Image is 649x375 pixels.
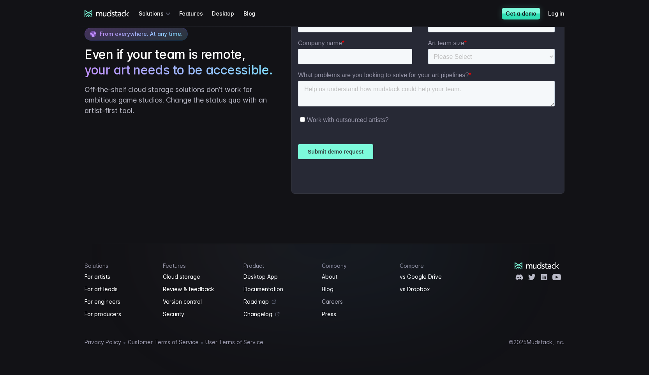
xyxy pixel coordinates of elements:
a: Log in [548,6,574,21]
a: About [322,272,391,281]
a: Review & feedback [163,285,235,294]
span: your art needs to be accessible. [85,62,272,78]
a: Security [163,310,235,319]
span: From everywhere. At any time. [100,30,183,37]
a: Version control [163,297,235,306]
h4: Solutions [85,262,153,269]
h4: Company [322,262,391,269]
span: • [123,338,126,346]
a: Desktop [212,6,243,21]
a: Cloud storage [163,272,235,281]
h4: Features [163,262,235,269]
a: Privacy Policy [85,338,121,347]
a: For engineers [85,297,153,306]
a: Blog [243,6,265,21]
a: mudstack logo [85,10,129,17]
a: Customer Terms of Service [128,338,199,347]
a: For artists [85,272,153,281]
div: © 2025 Mudstack, Inc. [509,339,564,345]
a: Documentation [243,285,312,294]
a: vs Google Drive [400,272,469,281]
a: Press [322,310,391,319]
h4: Product [243,262,312,269]
h2: Even if your team is remote, [85,47,276,78]
a: Careers [322,297,391,306]
a: User Terms of Service [205,338,263,347]
a: Desktop App [243,272,312,281]
a: vs Dropbox [400,285,469,294]
p: Off-the-shelf cloud storage solutions don’t work for ambitious game studios. Change the status qu... [85,84,276,116]
a: mudstack logo [515,262,559,269]
a: Roadmap [243,297,312,306]
a: Features [179,6,212,21]
a: Changelog [243,310,312,319]
a: Get a demo [502,8,540,19]
a: For art leads [85,285,153,294]
h4: Compare [400,262,469,269]
div: Solutions [139,6,173,21]
a: For producers [85,310,153,319]
a: Blog [322,285,391,294]
span: • [200,338,204,346]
